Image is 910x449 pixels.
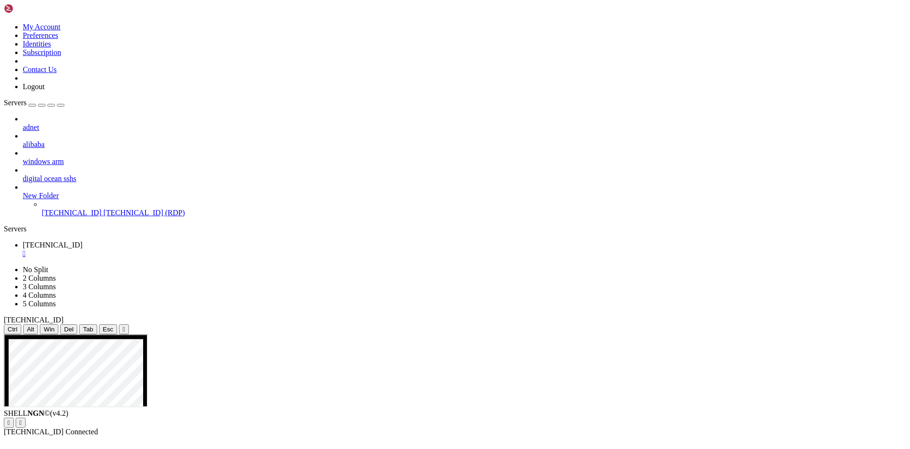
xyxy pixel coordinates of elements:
a: digital ocean sshs [23,174,906,183]
a:  [23,249,906,258]
li: New Folder [23,183,906,217]
span: [TECHNICAL_ID] (RDP) [103,209,185,217]
img: Shellngn [4,4,58,13]
span: Tab [83,326,93,333]
a: 4 Columns [23,291,56,299]
div:  [123,326,125,333]
a: Contact Us [23,65,57,73]
a: Logout [23,82,45,91]
span: SHELL © [4,409,68,417]
li: alibaba [23,132,906,149]
span: [TECHNICAL_ID] [23,241,82,249]
button: Win [40,324,58,334]
a: Preferences [23,31,58,39]
span: Connected [65,428,98,436]
a: 3 Columns [23,283,56,291]
div: Servers [4,225,906,233]
span: [TECHNICAL_ID] [42,209,101,217]
button: Ctrl [4,324,21,334]
div:  [19,419,22,426]
a: My Account [23,23,61,31]
li: digital ocean sshs [23,166,906,183]
span: [TECHNICAL_ID] [4,316,64,324]
span: Esc [103,326,113,333]
a: adnet [23,123,906,132]
button: Del [60,324,77,334]
a: Identities [23,40,51,48]
a: Subscription [23,48,61,56]
a: windows arm [23,157,906,166]
span: Del [64,326,73,333]
a: 5 Columns [23,300,56,308]
button:  [119,324,129,334]
span: New Folder [23,192,59,200]
span: adnet [23,123,39,131]
button:  [16,418,26,428]
a: New Folder [23,192,906,200]
a: 2 Columns [23,274,56,282]
button: Tab [79,324,97,334]
a: Servers [4,99,64,107]
a: [TECHNICAL_ID] [TECHNICAL_ID] (RDP) [42,209,906,217]
li: adnet [23,115,906,132]
b: NGN [27,409,45,417]
a: alibaba [23,140,906,149]
span: 4.2.0 [50,409,69,417]
span: alibaba [23,140,45,148]
li: windows arm [23,149,906,166]
a: 165.1.120.68 [23,241,906,258]
div:  [8,419,10,426]
span: windows arm [23,157,64,165]
span: digital ocean sshs [23,174,76,183]
button: Alt [23,324,38,334]
span: Alt [27,326,35,333]
button:  [4,418,14,428]
span: Servers [4,99,27,107]
span: [TECHNICAL_ID] [4,428,64,436]
span: Win [44,326,55,333]
span: Ctrl [8,326,18,333]
a: No Split [23,266,48,274]
li: [TECHNICAL_ID] [TECHNICAL_ID] (RDP) [42,200,906,217]
button: Esc [99,324,117,334]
